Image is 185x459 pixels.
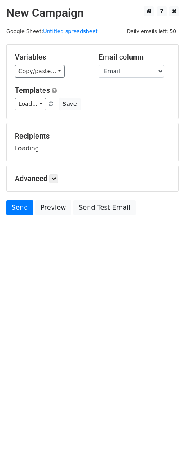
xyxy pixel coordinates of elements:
a: Templates [15,86,50,94]
a: Load... [15,98,46,110]
a: Daily emails left: 50 [124,28,179,34]
a: Copy/paste... [15,65,65,78]
h5: Variables [15,53,86,62]
h5: Email column [99,53,170,62]
h2: New Campaign [6,6,179,20]
h5: Recipients [15,132,170,141]
small: Google Sheet: [6,28,98,34]
div: Loading... [15,132,170,153]
button: Save [59,98,80,110]
a: Preview [35,200,71,215]
a: Send Test Email [73,200,135,215]
a: Untitled spreadsheet [43,28,97,34]
a: Send [6,200,33,215]
h5: Advanced [15,174,170,183]
span: Daily emails left: 50 [124,27,179,36]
